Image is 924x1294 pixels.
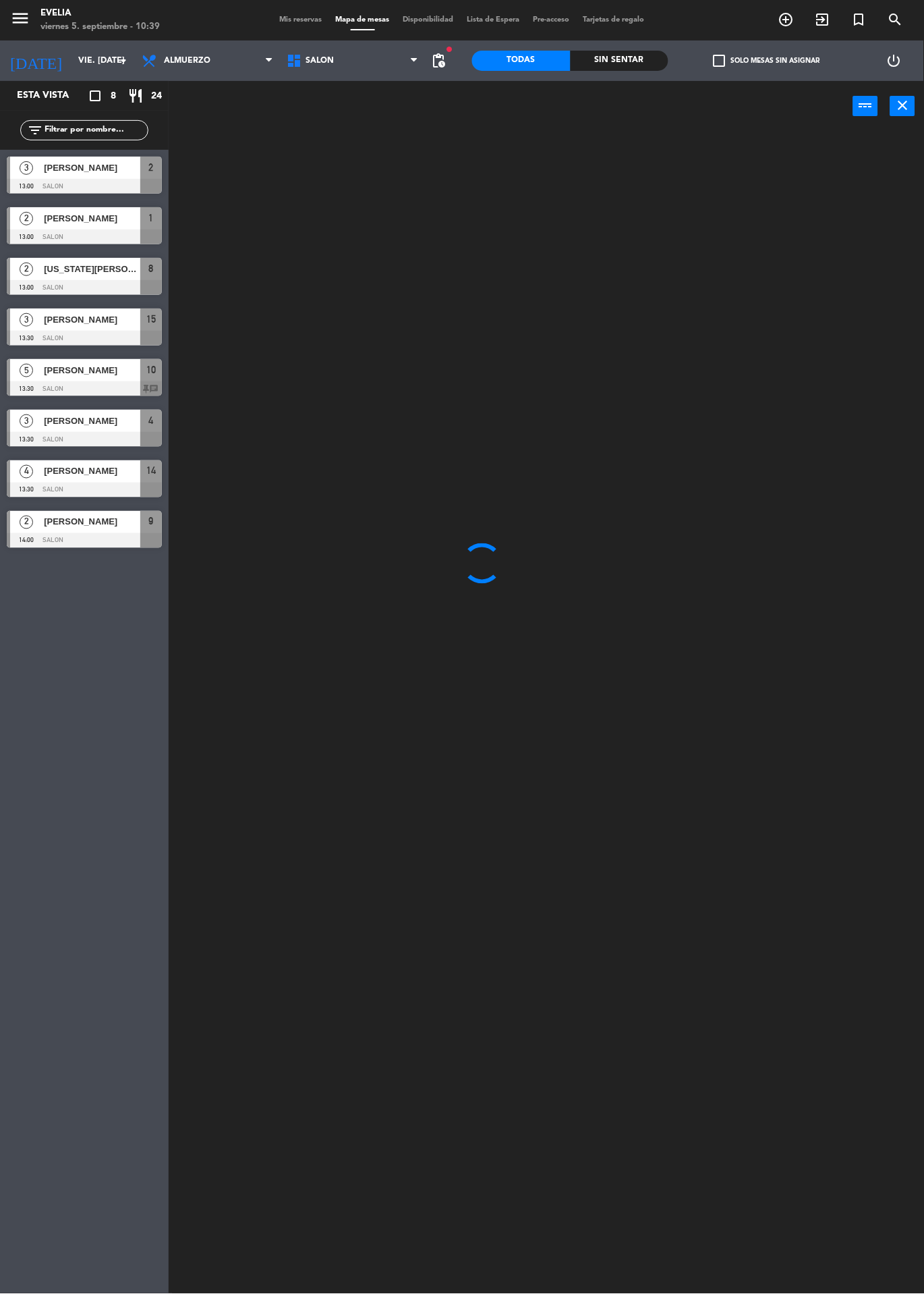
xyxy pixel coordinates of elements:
[397,16,461,24] span: Disponibilidad
[20,212,33,225] span: 2
[44,414,140,428] span: [PERSON_NAME]
[20,516,33,529] span: 2
[146,311,156,327] span: 15
[527,16,577,24] span: Pre-acceso
[149,514,154,530] span: 9
[20,313,33,327] span: 3
[895,97,911,113] i: close
[571,51,669,71] div: Sin sentar
[20,364,33,377] span: 5
[20,465,33,479] span: 4
[40,7,160,20] div: Evelia
[44,464,140,479] span: [PERSON_NAME]
[472,51,571,71] div: Todas
[44,313,140,327] span: [PERSON_NAME]
[44,515,140,529] span: [PERSON_NAME]
[815,11,831,28] i: exit_to_app
[858,97,874,113] i: power_input
[44,363,140,377] span: [PERSON_NAME]
[43,123,148,138] input: Filtrar por nombre...
[445,45,453,53] span: fiber_manual_record
[149,210,154,226] span: 1
[851,11,867,28] i: turned_in_not
[149,159,154,176] span: 2
[149,412,154,429] span: 4
[87,88,103,104] i: crop_square
[20,263,33,276] span: 2
[853,96,878,116] button: power_input
[164,56,210,65] span: Almuerzo
[44,161,140,175] span: [PERSON_NAME]
[10,8,30,28] i: menu
[778,11,795,28] i: add_circle_outline
[430,53,446,69] span: pending_actions
[40,20,160,34] div: viernes 5. septiembre - 10:39
[44,211,140,225] span: [PERSON_NAME]
[146,362,156,378] span: 10
[115,53,132,69] i: arrow_drop_down
[890,96,915,116] button: close
[146,463,156,479] span: 14
[20,161,33,175] span: 3
[10,8,30,33] button: menu
[127,88,144,104] i: restaurant
[714,55,820,67] label: Solo mesas sin asignar
[44,262,140,276] span: [US_STATE][PERSON_NAME]
[306,56,334,65] span: SALON
[888,11,904,28] i: search
[714,55,726,67] span: check_box_outline_blank
[149,261,154,277] span: 8
[577,16,652,24] span: Tarjetas de regalo
[886,53,902,69] i: power_settings_new
[7,88,97,104] div: Esta vista
[329,16,397,24] span: Mapa de mesas
[27,122,43,138] i: filter_list
[461,16,527,24] span: Lista de Espera
[20,414,33,428] span: 3
[273,16,329,24] span: Mis reservas
[151,88,162,104] span: 24
[111,88,116,104] span: 8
